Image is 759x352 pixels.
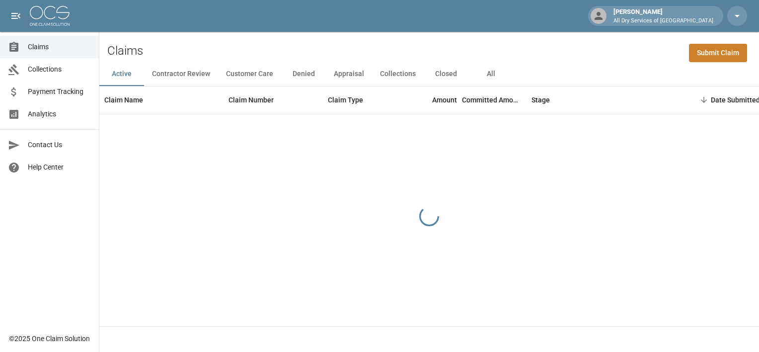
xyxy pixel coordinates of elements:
div: Claim Number [224,86,323,114]
button: Sort [697,93,711,107]
div: Stage [531,86,550,114]
button: Customer Care [218,62,281,86]
div: dynamic tabs [99,62,759,86]
button: Denied [281,62,326,86]
div: Claim Type [323,86,397,114]
button: Contractor Review [144,62,218,86]
span: Collections [28,64,91,75]
div: Claim Type [328,86,363,114]
span: Contact Us [28,140,91,150]
button: Active [99,62,144,86]
div: © 2025 One Claim Solution [9,334,90,344]
h2: Claims [107,44,143,58]
span: Payment Tracking [28,87,91,97]
a: Submit Claim [689,44,747,62]
div: Claim Name [104,86,143,114]
div: Stage [527,86,676,114]
span: Analytics [28,109,91,119]
img: ocs-logo-white-transparent.png [30,6,70,26]
button: All [468,62,513,86]
div: Claim Name [99,86,224,114]
button: Appraisal [326,62,372,86]
button: Closed [424,62,468,86]
div: Committed Amount [462,86,527,114]
div: Committed Amount [462,86,522,114]
div: [PERSON_NAME] [609,7,717,25]
button: open drawer [6,6,26,26]
div: Claim Number [228,86,274,114]
div: Amount [432,86,457,114]
p: All Dry Services of [GEOGRAPHIC_DATA] [613,17,713,25]
div: Amount [397,86,462,114]
button: Collections [372,62,424,86]
span: Claims [28,42,91,52]
span: Help Center [28,162,91,173]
